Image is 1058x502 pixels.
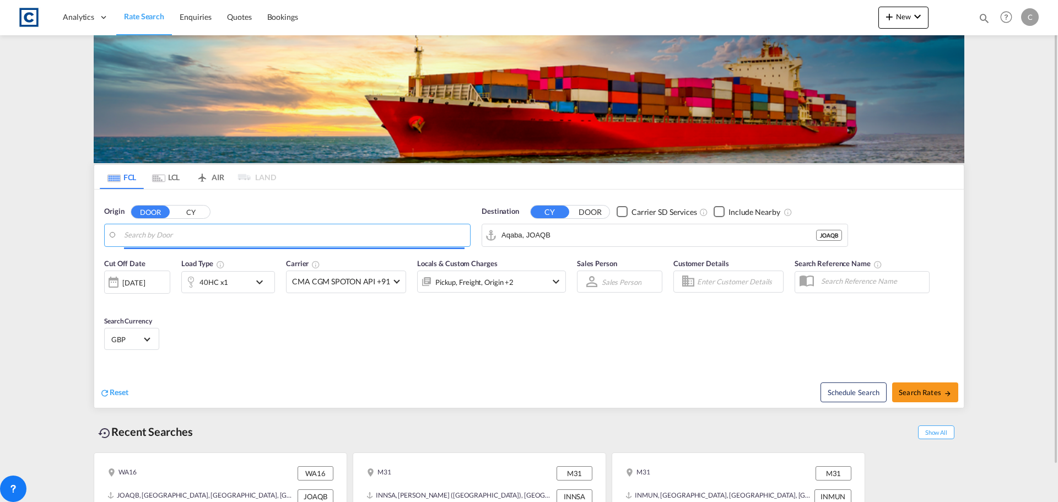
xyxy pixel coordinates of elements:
[784,208,792,217] md-icon: Unchecked: Ignores neighbouring ports when fetching rates.Checked : Includes neighbouring ports w...
[188,165,232,189] md-tab-item: AIR
[697,273,780,290] input: Enter Customer Details
[944,390,952,397] md-icon: icon-arrow-right
[104,293,112,307] md-datepicker: Select
[107,466,137,481] div: WA16
[216,260,225,269] md-icon: icon-information-outline
[531,206,569,218] button: CY
[617,206,697,218] md-checkbox: Checkbox No Ink
[144,165,188,189] md-tab-item: LCL
[911,10,924,23] md-icon: icon-chevron-down
[1021,8,1039,26] div: C
[673,259,729,268] span: Customer Details
[63,12,94,23] span: Analytics
[883,12,924,21] span: New
[601,274,643,290] md-select: Sales Person
[978,12,990,29] div: icon-magnify
[997,8,1016,26] span: Help
[286,259,320,268] span: Carrier
[501,227,816,244] input: Search by Port
[104,317,152,325] span: Search Currency
[122,278,145,288] div: [DATE]
[311,260,320,269] md-icon: The selected Trucker/Carrierwill be displayed in the rate results If the rates are from another f...
[417,259,498,268] span: Locals & Custom Charges
[94,419,197,444] div: Recent Searches
[104,271,170,294] div: [DATE]
[253,276,272,289] md-icon: icon-chevron-down
[816,230,842,241] div: JOAQB
[631,207,697,218] div: Carrier SD Services
[196,171,209,179] md-icon: icon-airplane
[104,259,145,268] span: Cut Off Date
[180,12,212,21] span: Enquiries
[816,273,929,289] input: Search Reference Name
[181,259,225,268] span: Load Type
[366,466,391,481] div: M31
[131,206,170,218] button: DOOR
[94,35,964,163] img: LCL+%26+FCL+BACKGROUND.png
[482,206,519,217] span: Destination
[417,271,566,293] div: Pickup Freight Origin Destination Factory Stuffingicon-chevron-down
[100,388,110,398] md-icon: icon-refresh
[267,12,298,21] span: Bookings
[873,260,882,269] md-icon: Your search will be saved by the below given name
[557,466,592,481] div: M31
[124,12,164,21] span: Rate Search
[105,224,470,246] md-input-container: GB-WA16, Cheshire East
[181,271,275,293] div: 40HC x1icon-chevron-down
[714,206,780,218] md-checkbox: Checkbox No Ink
[482,224,848,246] md-input-container: Aqaba, JOAQB
[227,12,251,21] span: Quotes
[878,7,929,29] button: icon-plus 400-fgNewicon-chevron-down
[549,275,563,288] md-icon: icon-chevron-down
[298,466,333,481] div: WA16
[728,207,780,218] div: Include Nearby
[124,227,465,244] input: Search by Door
[625,466,650,481] div: M31
[110,387,128,397] span: Reset
[100,165,276,189] md-pagination-wrapper: Use the left and right arrow keys to navigate between tabs
[111,334,142,344] span: GBP
[899,388,952,397] span: Search Rates
[978,12,990,24] md-icon: icon-magnify
[292,276,390,287] span: CMA CGM SPOTON API +91
[104,206,124,217] span: Origin
[17,5,41,30] img: 1fdb9190129311efbfaf67cbb4249bed.jpeg
[100,165,144,189] md-tab-item: FCL
[821,382,887,402] button: Note: By default Schedule search will only considerorigin ports, destination ports and cut off da...
[816,466,851,481] div: M31
[997,8,1021,28] div: Help
[918,425,954,439] span: Show All
[100,387,128,399] div: icon-refreshReset
[110,331,153,347] md-select: Select Currency: £ GBPUnited Kingdom Pound
[94,190,964,408] div: Origin DOOR CY GB-WA16, Cheshire EastDestination CY DOORCheckbox No InkUnchecked: Search for CY (...
[577,259,617,268] span: Sales Person
[571,206,609,218] button: DOOR
[892,382,958,402] button: Search Ratesicon-arrow-right
[199,274,228,290] div: 40HC x1
[699,208,708,217] md-icon: Unchecked: Search for CY (Container Yard) services for all selected carriers.Checked : Search for...
[883,10,896,23] md-icon: icon-plus 400-fg
[98,427,111,440] md-icon: icon-backup-restore
[435,274,514,290] div: Pickup Freight Origin Destination Factory Stuffing
[171,206,210,218] button: CY
[795,259,882,268] span: Search Reference Name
